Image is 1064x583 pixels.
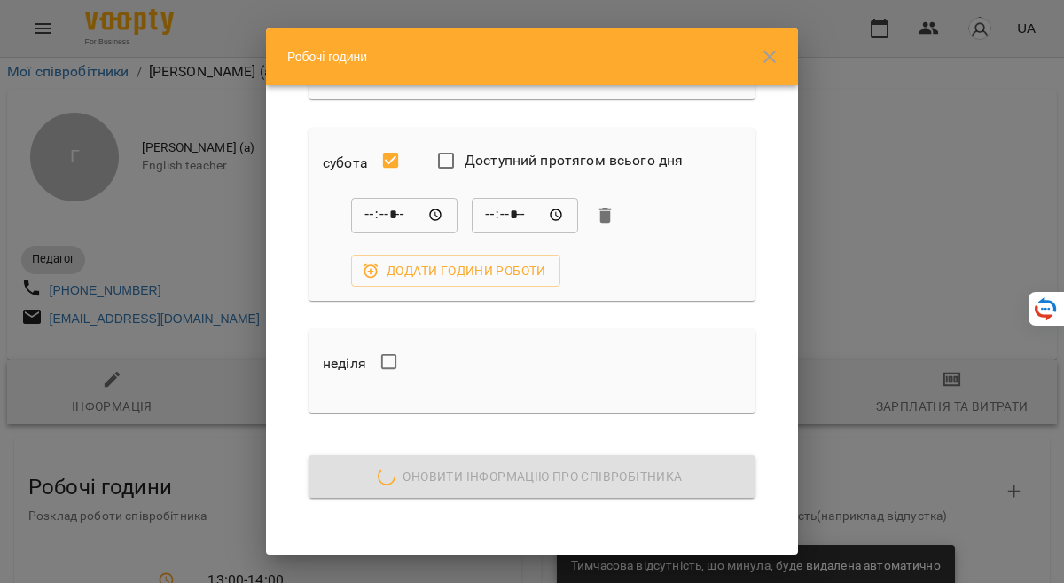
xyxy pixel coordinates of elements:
button: Видалити [592,202,619,229]
span: Доступний протягом всього дня [465,150,683,171]
span: Додати години роботи [365,260,546,281]
h6: неділя [323,351,366,376]
button: Додати години роботи [351,255,560,287]
div: Робочі години [266,28,798,85]
div: Від [351,198,458,233]
h6: субота [323,151,368,176]
div: До [472,198,578,233]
